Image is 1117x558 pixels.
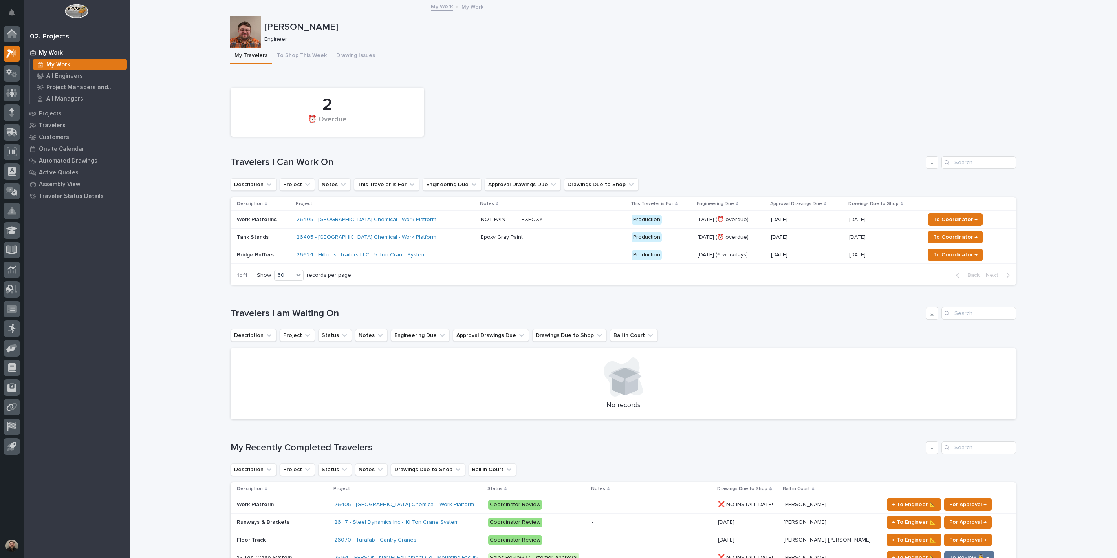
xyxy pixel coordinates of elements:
p: Notes [480,199,494,208]
tr: Floor TrackFloor Track 26070 - Turafab - Gantry Cranes Coordinator Review- [DATE][DATE] [PERSON_N... [231,531,1016,549]
div: Production [632,215,662,225]
div: - [592,519,593,526]
div: Notifications [10,9,20,22]
h1: Travelers I Can Work On [231,157,923,168]
button: Notifications [4,5,20,21]
p: [DATE] (⏰ overdue) [698,216,765,223]
p: Travelers [39,122,66,129]
span: For Approval → [949,535,987,545]
button: Project [280,178,315,191]
button: Description [231,463,277,476]
p: Drawings Due to Shop [848,199,899,208]
span: ← To Engineer 📐 [892,535,936,545]
button: To Coordinator → [928,249,983,261]
p: Bridge Buffers [237,252,290,258]
div: ⏰ Overdue [244,115,411,132]
button: Approval Drawings Due [453,329,529,342]
span: To Coordinator → [933,232,978,242]
span: Back [963,272,980,279]
button: Back [950,272,983,279]
button: Drawings Due to Shop [532,329,607,342]
button: Drawing Issues [331,48,380,64]
a: Customers [24,131,130,143]
p: Traveler Status Details [39,193,104,200]
div: 2 [244,95,411,115]
input: Search [941,307,1016,320]
button: Engineering Due [391,329,450,342]
button: My Travelers [230,48,272,64]
span: To Coordinator → [933,250,978,260]
button: Engineering Due [423,178,482,191]
p: Approval Drawings Due [770,199,822,208]
p: [DATE] [771,252,843,258]
h1: My Recently Completed Travelers [231,442,923,454]
p: [DATE] [771,234,843,241]
p: [DATE] [718,518,736,526]
img: Workspace Logo [65,4,88,18]
a: 26405 - [GEOGRAPHIC_DATA] Chemical - Work Platform [334,501,474,508]
p: Active Quotes [39,169,79,176]
input: Search [941,156,1016,169]
p: Ball in Court [783,485,810,493]
p: This Traveler is For [631,199,673,208]
p: Engineering Due [697,199,734,208]
a: Traveler Status Details [24,190,130,202]
tr: Bridge Buffers26624 - Hillcrest Trailers LLC - 5 Ton Crane System - Production[DATE] (6 workdays)... [231,246,1016,264]
button: For Approval → [944,534,992,546]
p: Description [237,199,263,208]
p: Drawings Due to Shop [717,485,767,493]
p: Project [333,485,350,493]
p: Automated Drawings [39,157,97,165]
p: [PERSON_NAME] [264,22,1014,33]
div: - [481,252,482,258]
p: No records [240,401,1007,410]
p: Work Platform [237,500,275,508]
p: All Managers [46,95,83,102]
p: Status [487,485,502,493]
a: My Work [24,47,130,59]
a: Onsite Calendar [24,143,130,155]
button: Notes [355,463,388,476]
a: 26405 - [GEOGRAPHIC_DATA] Chemical - Work Platform [297,216,436,223]
p: Work Platforms [237,216,290,223]
div: - [592,501,593,508]
div: Search [941,441,1016,454]
p: records per page [307,272,351,279]
div: Coordinator Review [488,500,542,510]
button: To Shop This Week [272,48,331,64]
p: Floor Track [237,535,267,543]
div: Production [632,250,662,260]
button: Approval Drawings Due [485,178,561,191]
div: 02. Projects [30,33,69,41]
p: [DATE] [718,535,736,543]
button: Drawings Due to Shop [391,463,465,476]
a: Travelers [24,119,130,131]
button: Ball in Court [610,329,658,342]
button: Notes [355,329,388,342]
a: Project Managers and Engineers [30,82,130,93]
tr: Work Platforms26405 - [GEOGRAPHIC_DATA] Chemical - Work Platform NOT PAINT ------ EXPOXY ------- ... [231,211,1016,229]
p: Runways & Brackets [237,518,291,526]
span: For Approval → [949,500,987,509]
button: To Coordinator → [928,231,983,243]
a: My Work [431,2,453,11]
p: [DATE] [849,250,867,258]
h1: Travelers I am Waiting On [231,308,923,319]
button: Status [318,463,352,476]
button: ← To Engineer 📐 [887,516,941,529]
div: NOT PAINT ------ EXPOXY ------- [481,216,555,223]
p: Projects [39,110,62,117]
p: [PERSON_NAME] [784,518,828,526]
p: My Work [46,61,70,68]
a: My Work [30,59,130,70]
button: For Approval → [944,516,992,529]
p: Project [296,199,312,208]
p: Engineer [264,36,1011,43]
div: 30 [275,271,293,280]
span: For Approval → [949,518,987,527]
p: [DATE] [849,232,867,241]
p: Assembly View [39,181,80,188]
a: Projects [24,108,130,119]
tr: Work PlatformWork Platform 26405 - [GEOGRAPHIC_DATA] Chemical - Work Platform Coordinator Review-... [231,496,1016,514]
